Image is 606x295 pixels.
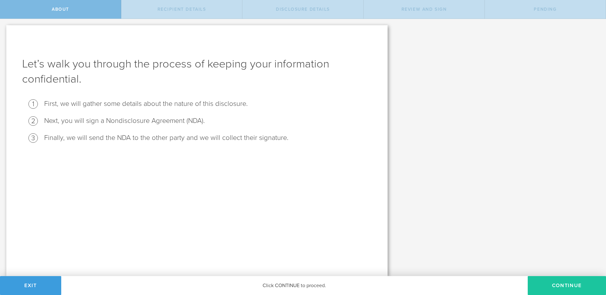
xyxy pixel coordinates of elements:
[44,133,372,142] li: Finally, we will send the NDA to the other party and we will collect their signature.
[22,56,372,87] h1: Let’s walk you through the process of keeping your information confidential.
[401,7,447,12] span: Review and sign
[528,276,606,295] button: Continue
[44,99,372,108] li: First, we will gather some details about the nature of this disclosure.
[52,7,69,12] span: About
[574,246,606,276] iframe: Chat Widget
[44,116,372,125] li: Next, you will sign a Nondisclosure Agreement (NDA).
[534,7,556,12] span: Pending
[157,7,206,12] span: Recipient details
[61,276,528,295] div: Click CONTINUE to proceed.
[276,7,330,12] span: Disclosure details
